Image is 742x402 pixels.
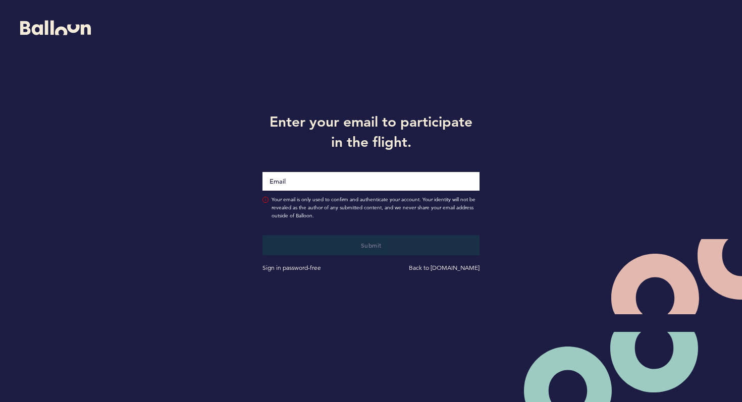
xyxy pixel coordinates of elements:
[262,172,480,191] input: Email
[272,196,480,220] span: Your email is only used to confirm and authenticate your account. Your identity will not be revea...
[361,241,382,249] span: Submit
[255,111,487,152] h1: Enter your email to participate in the flight.
[262,235,480,255] button: Submit
[409,264,480,271] a: Back to [DOMAIN_NAME]
[262,264,321,271] a: Sign in password-free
